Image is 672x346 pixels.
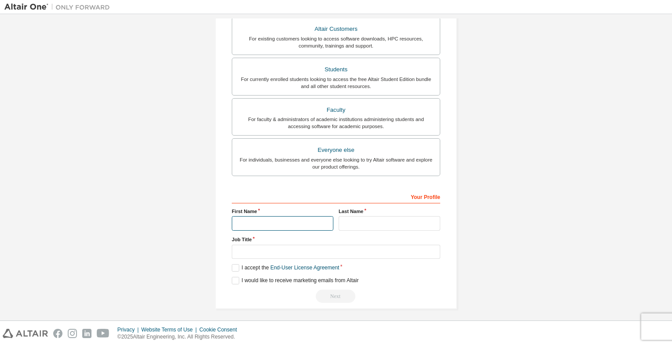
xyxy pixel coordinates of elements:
[237,144,435,156] div: Everyone else
[339,208,440,215] label: Last Name
[82,329,91,338] img: linkedin.svg
[232,264,339,272] label: I accept the
[68,329,77,338] img: instagram.svg
[232,277,358,284] label: I would like to receive marketing emails from Altair
[141,326,199,333] div: Website Terms of Use
[237,76,435,90] div: For currently enrolled students looking to access the free Altair Student Edition bundle and all ...
[237,35,435,49] div: For existing customers looking to access software downloads, HPC resources, community, trainings ...
[232,208,333,215] label: First Name
[117,333,242,341] p: © 2025 Altair Engineering, Inc. All Rights Reserved.
[237,116,435,130] div: For faculty & administrators of academic institutions administering students and accessing softwa...
[97,329,110,338] img: youtube.svg
[232,290,440,303] div: Read and acccept EULA to continue
[237,156,435,170] div: For individuals, businesses and everyone else looking to try Altair software and explore our prod...
[232,236,440,243] label: Job Title
[4,3,114,11] img: Altair One
[237,23,435,35] div: Altair Customers
[3,329,48,338] img: altair_logo.svg
[117,326,141,333] div: Privacy
[270,265,340,271] a: End-User License Agreement
[237,104,435,116] div: Faculty
[237,63,435,76] div: Students
[199,326,242,333] div: Cookie Consent
[232,189,440,203] div: Your Profile
[53,329,62,338] img: facebook.svg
